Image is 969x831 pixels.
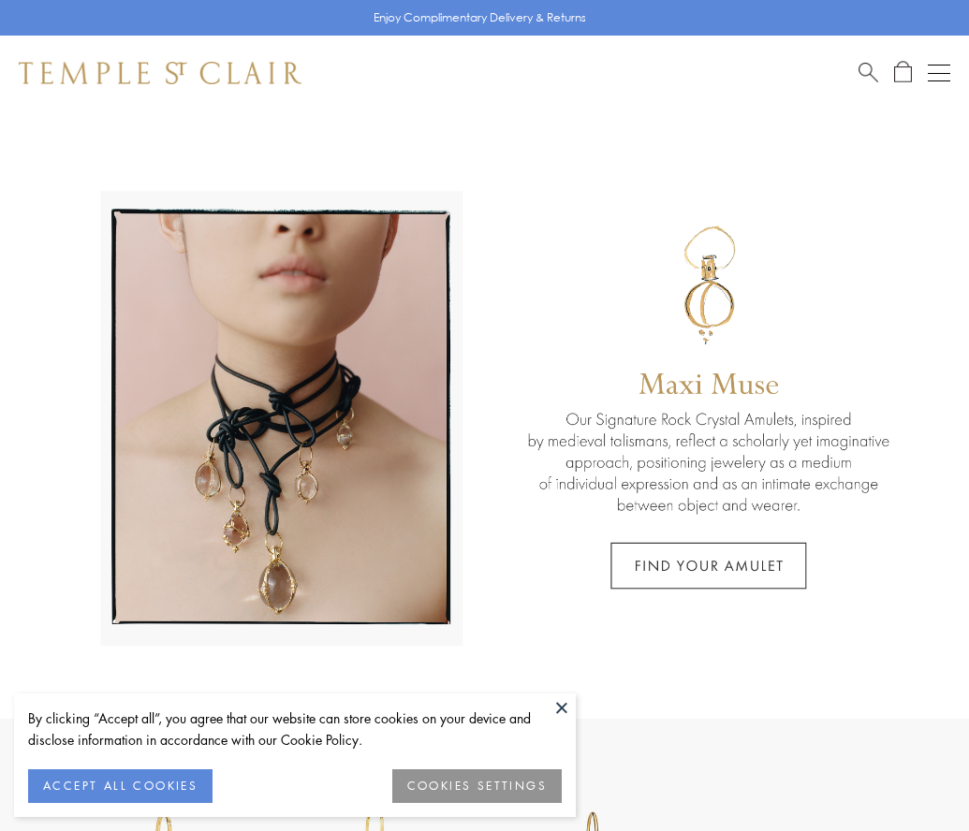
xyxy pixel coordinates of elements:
button: ACCEPT ALL COOKIES [28,769,213,803]
button: COOKIES SETTINGS [392,769,562,803]
div: By clicking “Accept all”, you agree that our website can store cookies on your device and disclos... [28,707,562,751]
button: Open navigation [928,62,950,84]
a: Search [859,61,878,84]
p: Enjoy Complimentary Delivery & Returns [374,8,586,27]
a: Open Shopping Bag [894,61,912,84]
img: Temple St. Clair [19,62,301,84]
